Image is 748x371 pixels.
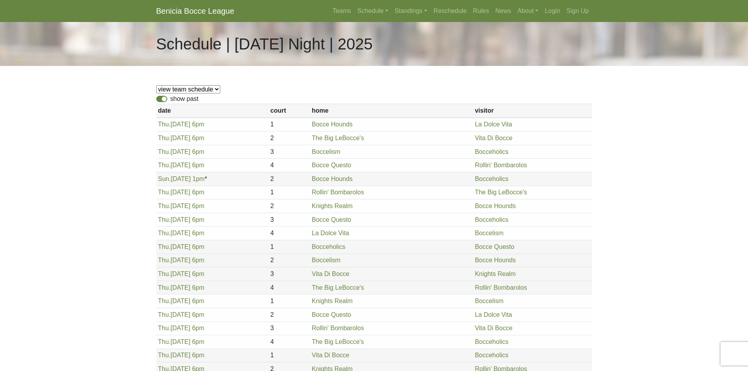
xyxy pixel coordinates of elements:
[158,243,204,250] a: Thu.[DATE] 6pm
[329,3,354,19] a: Teams
[475,352,508,358] a: Bocceholics
[312,311,351,318] a: Bocce Questo
[269,267,310,281] td: 3
[158,284,170,291] span: Thu.
[158,189,204,196] a: Thu.[DATE] 6pm
[475,270,516,277] a: Knights Realm
[158,298,170,304] span: Thu.
[475,257,516,263] a: Bocce Hounds
[475,135,512,141] a: Vita Di Bocce
[158,325,204,331] a: Thu.[DATE] 6pm
[158,298,204,304] a: Thu.[DATE] 6pm
[541,3,563,19] a: Login
[269,118,310,132] td: 1
[391,3,430,19] a: Standings
[158,352,170,358] span: Thu.
[269,335,310,349] td: 4
[158,203,170,209] span: Thu.
[269,132,310,145] td: 2
[269,145,310,159] td: 3
[312,270,349,277] a: Vita Di Bocce
[158,325,170,331] span: Thu.
[430,3,470,19] a: Reschedule
[312,352,349,358] a: Vita Di Bocce
[312,162,351,168] a: Bocce Questo
[158,175,205,182] a: Sun.[DATE] 1pm
[312,148,340,155] a: Boccelism
[269,322,310,335] td: 3
[475,162,527,168] a: Rollin' Bombarolos
[312,135,364,141] a: The Big LeBocce's
[475,311,512,318] a: La Dolce Vita
[158,148,170,155] span: Thu.
[312,243,345,250] a: Bocceholics
[470,3,492,19] a: Rules
[312,325,364,331] a: Rollin' Bombarolos
[158,270,170,277] span: Thu.
[269,213,310,227] td: 3
[492,3,514,19] a: News
[158,257,170,263] span: Thu.
[269,254,310,267] td: 2
[269,349,310,362] td: 1
[475,338,508,345] a: Bocceholics
[312,216,351,223] a: Bocce Questo
[158,135,204,141] a: Thu.[DATE] 6pm
[158,162,204,168] a: Thu.[DATE] 6pm
[269,240,310,254] td: 1
[269,308,310,322] td: 2
[312,230,349,236] a: La Dolce Vita
[158,121,170,128] span: Thu.
[158,216,170,223] span: Thu.
[158,352,204,358] a: Thu.[DATE] 6pm
[158,175,171,182] span: Sun.
[312,121,353,128] a: Bocce Hounds
[310,104,473,118] th: home
[158,230,170,236] span: Thu.
[475,121,512,128] a: La Dolce Vita
[158,189,170,196] span: Thu.
[158,230,204,236] a: Thu.[DATE] 6pm
[475,189,527,196] a: The Big LeBocce's
[312,298,353,304] a: Knights Realm
[475,230,503,236] a: Boccelism
[156,104,269,118] th: date
[158,311,170,318] span: Thu.
[269,227,310,240] td: 4
[269,199,310,213] td: 2
[170,94,199,104] label: show past
[269,104,310,118] th: court
[269,159,310,172] td: 4
[269,172,310,186] td: 2
[475,298,503,304] a: Boccelism
[158,216,204,223] a: Thu.[DATE] 6pm
[158,257,204,263] a: Thu.[DATE] 6pm
[475,216,508,223] a: Bocceholics
[312,284,364,291] a: The Big LeBocce's
[158,203,204,209] a: Thu.[DATE] 6pm
[158,162,170,168] span: Thu.
[475,284,527,291] a: Rollin' Bombarolos
[312,338,364,345] a: The Big LeBocce's
[563,3,592,19] a: Sign Up
[312,257,340,263] a: Boccelism
[475,243,514,250] a: Bocce Questo
[158,148,204,155] a: Thu.[DATE] 6pm
[156,35,373,53] h1: Schedule | [DATE] Night | 2025
[156,3,234,19] a: Benicia Bocce League
[269,186,310,199] td: 1
[158,338,204,345] a: Thu.[DATE] 6pm
[475,325,512,331] a: Vita Di Bocce
[312,175,353,182] a: Bocce Hounds
[158,243,170,250] span: Thu.
[269,294,310,308] td: 1
[354,3,391,19] a: Schedule
[158,311,204,318] a: Thu.[DATE] 6pm
[158,284,204,291] a: Thu.[DATE] 6pm
[269,281,310,294] td: 4
[158,121,204,128] a: Thu.[DATE] 6pm
[158,270,204,277] a: Thu.[DATE] 6pm
[475,203,516,209] a: Bocce Hounds
[158,338,170,345] span: Thu.
[312,189,364,196] a: Rollin' Bombarolos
